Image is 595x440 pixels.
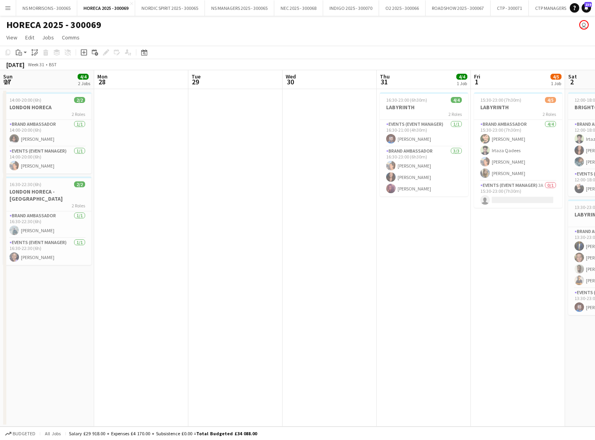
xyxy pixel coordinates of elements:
[584,2,592,7] span: 239
[6,19,101,31] h1: HORECA 2025 - 300069
[3,104,91,111] h3: LONDON HORECA
[3,32,20,43] a: View
[78,80,90,86] div: 2 Jobs
[286,73,296,80] span: Wed
[380,120,468,147] app-card-role: Events (Event Manager)1/116:30-21:00 (4h30m)[PERSON_NAME]
[323,0,379,16] button: INDIGO 2025 - 300070
[6,61,24,69] div: [DATE]
[474,181,562,208] app-card-role: Events (Event Manager)3A0/115:30-23:00 (7h30m)
[96,77,108,86] span: 28
[3,188,91,202] h3: LONDON HORECA - [GEOGRAPHIC_DATA]
[9,97,41,103] span: 14:00-20:00 (6h)
[474,92,562,208] app-job-card: 15:30-23:00 (7h30m)4/5LABYRINTH2 RolesBrand Ambassador4/415:30-23:00 (7h30m)[PERSON_NAME]Irtaza Q...
[3,73,13,80] span: Sun
[3,147,91,173] app-card-role: Events (Event Manager)1/114:00-20:00 (6h)[PERSON_NAME]
[568,73,577,80] span: Sat
[39,32,57,43] a: Jobs
[543,111,556,117] span: 2 Roles
[551,80,561,86] div: 1 Job
[3,211,91,238] app-card-role: Brand Ambassador1/116:30-22:30 (6h)[PERSON_NAME]
[97,73,108,80] span: Mon
[2,77,13,86] span: 27
[380,104,468,111] h3: LABYRINTH
[25,34,34,41] span: Edit
[284,77,296,86] span: 30
[474,104,562,111] h3: LABYRINTH
[205,0,274,16] button: NS MANAGERS 2025 - 300065
[545,97,556,103] span: 4/5
[59,32,83,43] a: Comms
[491,0,529,16] button: CTP - 300071
[448,111,462,117] span: 2 Roles
[49,62,57,67] div: BST
[582,3,591,13] a: 239
[69,431,257,436] div: Salary £29 918.00 + Expenses £4 170.00 + Subsistence £0.00 =
[42,34,54,41] span: Jobs
[6,34,17,41] span: View
[74,181,85,187] span: 2/2
[456,74,467,80] span: 4/4
[474,73,480,80] span: Fri
[480,97,521,103] span: 15:30-23:00 (7h30m)
[77,0,135,16] button: HORECA 2025 - 300069
[380,92,468,196] app-job-card: 16:30-23:00 (6h30m)4/4LABYRINTH2 RolesEvents (Event Manager)1/116:30-21:00 (4h30m)[PERSON_NAME]Br...
[529,0,590,16] button: CTP MANAGERS - 300071
[567,77,577,86] span: 2
[3,92,91,173] app-job-card: 14:00-20:00 (6h)2/2LONDON HORECA2 RolesBrand Ambassador1/114:00-20:00 (6h)[PERSON_NAME]Events (Ev...
[426,0,491,16] button: ROADSHOW 2025 - 300067
[78,74,89,80] span: 4/4
[3,177,91,265] app-job-card: 16:30-22:30 (6h)2/2LONDON HORECA - [GEOGRAPHIC_DATA]2 RolesBrand Ambassador1/116:30-22:30 (6h)[PE...
[13,431,35,436] span: Budgeted
[9,181,41,187] span: 16:30-22:30 (6h)
[451,97,462,103] span: 4/4
[190,77,201,86] span: 29
[43,431,62,436] span: All jobs
[3,120,91,147] app-card-role: Brand Ambassador1/114:00-20:00 (6h)[PERSON_NAME]
[72,111,85,117] span: 2 Roles
[473,77,480,86] span: 1
[380,73,390,80] span: Thu
[474,120,562,181] app-card-role: Brand Ambassador4/415:30-23:00 (7h30m)[PERSON_NAME]Irtaza Qadees[PERSON_NAME][PERSON_NAME]
[135,0,205,16] button: NORDIC SPIRIT 2025 - 300065
[196,431,257,436] span: Total Budgeted £34 088.00
[192,73,201,80] span: Tue
[550,74,562,80] span: 4/5
[379,77,390,86] span: 31
[386,97,427,103] span: 16:30-23:00 (6h30m)
[4,429,37,438] button: Budgeted
[62,34,80,41] span: Comms
[379,0,426,16] button: O2 2025 - 300066
[16,0,77,16] button: NS MORRISONS - 300065
[3,238,91,265] app-card-role: Events (Event Manager)1/116:30-22:30 (6h)[PERSON_NAME]
[26,62,46,67] span: Week 31
[457,80,467,86] div: 1 Job
[22,32,37,43] a: Edit
[274,0,323,16] button: NEC 2025 - 300068
[74,97,85,103] span: 2/2
[579,20,589,30] app-user-avatar: Closer Payroll
[72,203,85,209] span: 2 Roles
[380,147,468,196] app-card-role: Brand Ambassador3/316:30-23:00 (6h30m)[PERSON_NAME][PERSON_NAME][PERSON_NAME]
